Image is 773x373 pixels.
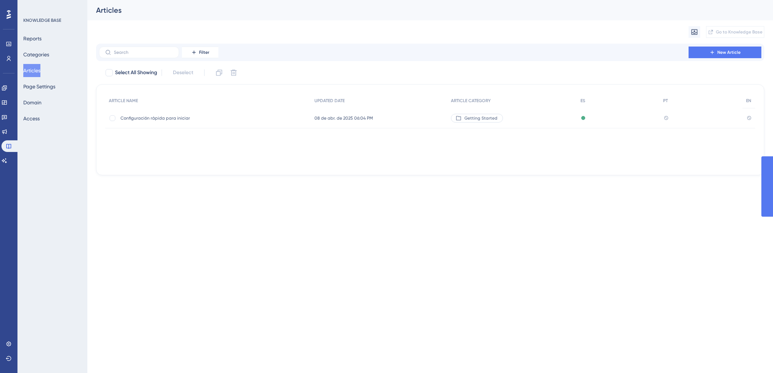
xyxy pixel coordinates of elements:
button: Articles [23,64,40,77]
span: Configuración rápida para iniciar [120,115,237,121]
button: Domain [23,96,41,109]
button: Access [23,112,40,125]
span: ES [580,98,585,104]
button: Deselect [166,66,200,79]
span: Go to Knowledge Base [716,29,762,35]
span: Select All Showing [115,68,157,77]
span: ARTICLE NAME [109,98,138,104]
button: Reports [23,32,41,45]
iframe: UserGuiding AI Assistant Launcher [742,344,764,366]
button: New Article [689,47,761,58]
span: EN [746,98,751,104]
button: Categories [23,48,49,61]
button: Filter [182,47,218,58]
span: ARTICLE CATEGORY [451,98,491,104]
span: Deselect [173,68,193,77]
button: Go to Knowledge Base [706,26,764,38]
span: UPDATED DATE [314,98,345,104]
div: Articles [96,5,746,15]
span: PT [663,98,668,104]
div: KNOWLEDGE BASE [23,17,61,23]
button: Page Settings [23,80,55,93]
input: Search [114,50,173,55]
span: New Article [717,49,741,55]
span: Getting Started [464,115,498,121]
span: Filter [199,49,209,55]
span: 08 de abr. de 2025 06:04 PM [314,115,373,121]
